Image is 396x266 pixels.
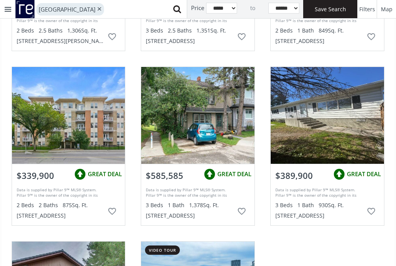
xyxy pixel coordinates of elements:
span: 3 Beds [146,201,163,209]
span: 2 Beds [275,27,293,34]
span: GREAT DEAL [88,170,122,178]
span: 875 Sq. Ft. [63,201,88,209]
span: Price [191,4,204,12]
div: Data is supplied by Pillar 9™ MLS® System. Pillar 9™ is the owner of the copyright in its MLS® Sy... [146,187,234,199]
div: [STREET_ADDRESS] [17,212,104,220]
span: $389,900 [275,170,313,182]
span: $339,900 [17,170,54,182]
span: 2.5 Baths [168,27,192,34]
div: 128 Huntwell Road NE, Calgary, AB T2K5S9 [271,67,384,164]
span: 1,351 Sq. Ft. [196,27,226,34]
span: 1 Bath [168,201,184,209]
span: 3 Beds [146,27,163,34]
a: $585,585rating iconGREAT DEALData is supplied by Pillar 9™ MLS® System. Pillar 9™ is the owner of... [133,59,263,233]
span: 3 Beds [275,201,293,209]
div: [STREET_ADDRESS] [146,212,234,220]
span: 1 Bath [297,201,314,209]
span: 2 Baths [39,201,58,209]
img: rating icon [202,166,217,182]
div: 2452 28 Avenue SW, Calgary, AB T2T 1L1 [141,67,254,164]
a: $389,900rating iconGREAT DEALData is supplied by Pillar 9™ MLS® System. Pillar 9™ is the owner of... [263,59,392,233]
span: GREAT DEAL [217,170,251,178]
span: 1,306 Sq. Ft. [67,27,97,34]
span: 930 Sq. Ft. [319,201,344,209]
span: 1 Bath [297,27,314,34]
div: [STREET_ADDRESS] [275,37,363,45]
div: [STREET_ADDRESS] [146,37,234,45]
span: Filters [359,5,375,13]
div: Data is supplied by Pillar 9™ MLS® System. Pillar 9™ is the owner of the copyright in its MLS® Sy... [17,187,104,199]
span: 2 Beds [17,27,34,34]
span: 1,378 Sq. Ft. [189,201,219,209]
div: Data is supplied by Pillar 9™ MLS® System. Pillar 9™ is the owner of the copyright in its MLS® Sy... [275,187,363,199]
span: 2 Beds [17,201,34,209]
span: $585,585 [146,170,183,182]
div: [STREET_ADDRESS][PERSON_NAME] [17,37,104,45]
a: $339,900rating iconGREAT DEALData is supplied by Pillar 9™ MLS® System. Pillar 9™ is the owner of... [4,59,133,233]
img: rating icon [72,166,88,182]
div: 1410 2 Street SW #402, Calgary, AB T2R 1R1 [12,67,125,164]
div: video tour [145,245,180,255]
span: 2.5 Baths [39,27,63,34]
img: rating icon [331,166,347,182]
span: 849 Sq. Ft. [319,27,344,34]
div: [GEOGRAPHIC_DATA] [36,3,104,15]
span: GREAT DEAL [347,170,381,178]
div: [STREET_ADDRESS] [275,212,363,220]
span: to [250,4,255,12]
span: Map [381,5,393,13]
